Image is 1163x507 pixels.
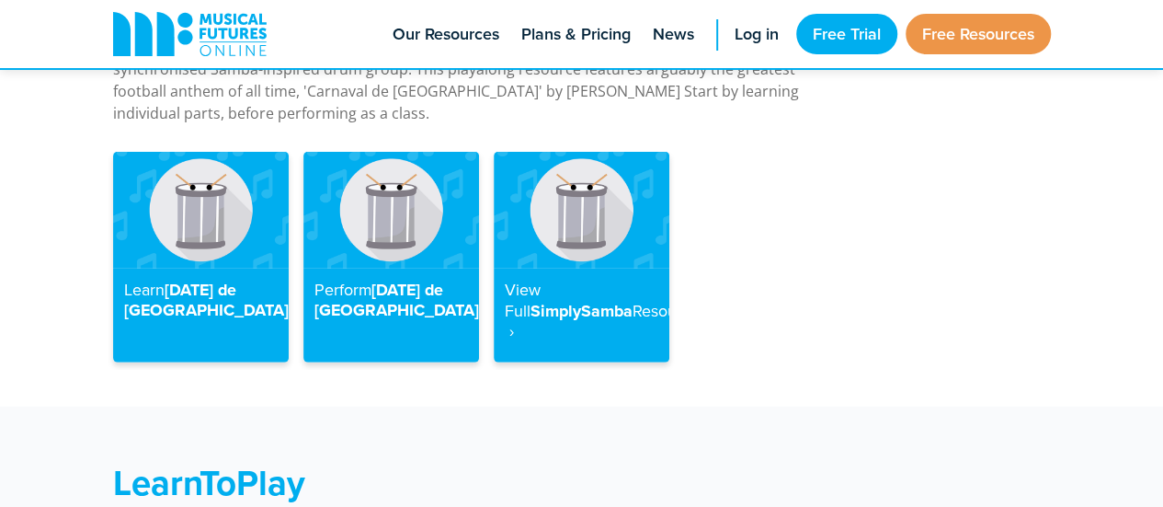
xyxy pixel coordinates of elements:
[505,299,700,343] strong: Resource ‎ ›
[393,22,499,47] span: Our Resources
[521,22,631,47] span: Plans & Pricing
[124,280,278,320] h4: [DATE] de [GEOGRAPHIC_DATA]
[505,278,541,322] strong: View Full
[906,14,1051,54] a: Free Resources
[113,152,289,363] a: Learn[DATE] de [GEOGRAPHIC_DATA]
[314,280,468,320] h4: [DATE] de [GEOGRAPHIC_DATA]
[314,278,371,301] strong: Perform
[735,22,779,47] span: Log in
[303,152,479,363] a: Perform[DATE] de [GEOGRAPHIC_DATA]
[796,14,897,54] a: Free Trial
[505,280,658,342] h4: SimplySamba
[124,278,165,301] strong: Learn
[653,22,694,47] span: News
[494,152,669,363] a: View FullSimplySambaResource ‎ ›
[113,36,830,124] p: Get that [DATE] feeling with SimplySamba! This resource helps transform your class into a synchro...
